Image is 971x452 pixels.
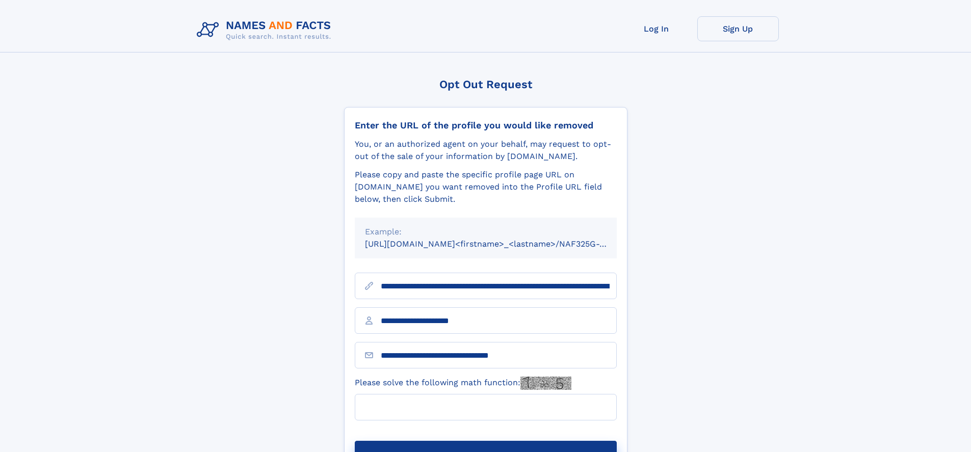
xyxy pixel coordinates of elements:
div: You, or an authorized agent on your behalf, may request to opt-out of the sale of your informatio... [355,138,617,163]
a: Sign Up [697,16,779,41]
div: Please copy and paste the specific profile page URL on [DOMAIN_NAME] you want removed into the Pr... [355,169,617,205]
label: Please solve the following math function: [355,377,571,390]
small: [URL][DOMAIN_NAME]<firstname>_<lastname>/NAF325G-xxxxxxxx [365,239,636,249]
div: Example: [365,226,607,238]
div: Opt Out Request [344,78,627,91]
div: Enter the URL of the profile you would like removed [355,120,617,131]
a: Log In [616,16,697,41]
img: Logo Names and Facts [193,16,339,44]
